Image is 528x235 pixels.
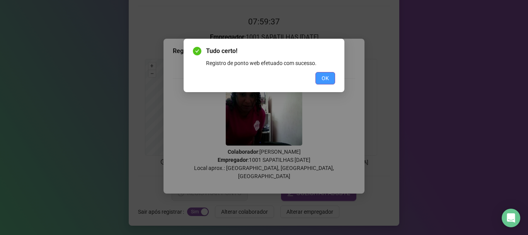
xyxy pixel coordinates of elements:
div: Registro de ponto web efetuado com sucesso. [206,59,335,67]
div: Open Intercom Messenger [502,209,520,227]
button: OK [315,72,335,84]
span: check-circle [193,47,201,55]
span: Tudo certo! [206,46,335,56]
span: OK [322,74,329,82]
